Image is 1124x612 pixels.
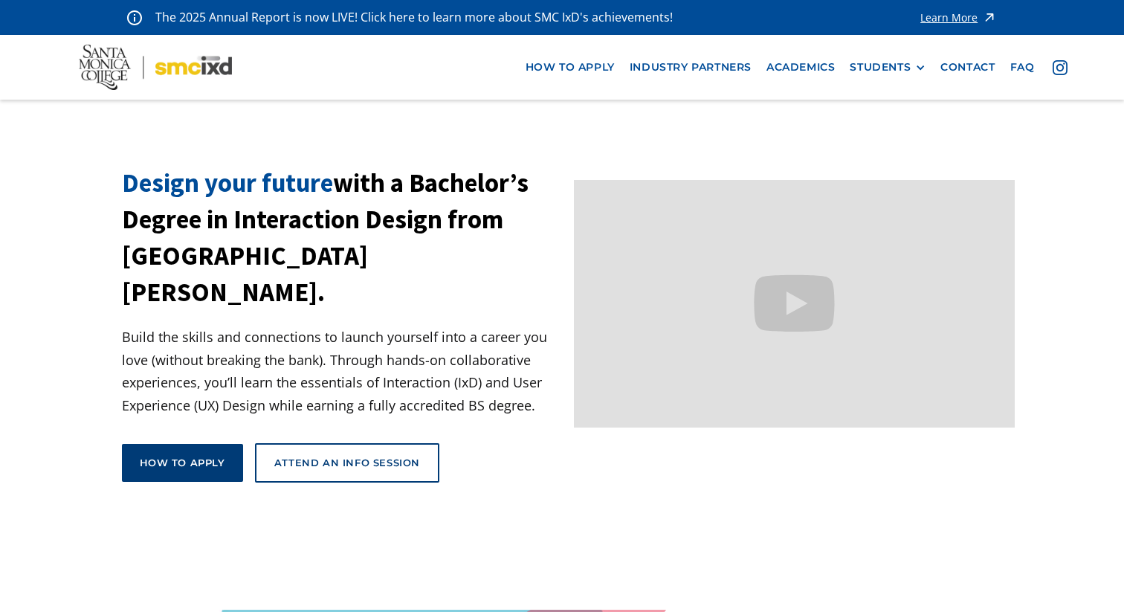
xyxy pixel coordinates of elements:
a: How to apply [122,444,243,481]
a: how to apply [518,54,622,81]
div: STUDENTS [850,61,926,74]
p: The 2025 Annual Report is now LIVE! Click here to learn more about SMC IxD's achievements! [155,7,674,28]
a: Learn More [920,7,997,28]
img: icon - information - alert [127,10,142,25]
img: icon - arrow - alert [982,7,997,28]
div: How to apply [140,456,225,469]
span: Design your future [122,167,333,199]
h1: with a Bachelor’s Degree in Interaction Design from [GEOGRAPHIC_DATA][PERSON_NAME]. [122,165,563,311]
img: Santa Monica College - SMC IxD logo [79,45,232,89]
a: faq [1003,54,1042,81]
a: Attend an Info Session [255,443,439,482]
a: industry partners [622,54,759,81]
img: icon - instagram [1053,60,1068,75]
div: STUDENTS [850,61,911,74]
div: Attend an Info Session [274,456,420,469]
iframe: Design your future with a Bachelor's Degree in Interaction Design from Santa Monica College [574,180,1015,428]
a: Academics [759,54,842,81]
div: Learn More [920,13,978,23]
a: contact [933,54,1002,81]
p: Build the skills and connections to launch yourself into a career you love (without breaking the ... [122,326,563,416]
